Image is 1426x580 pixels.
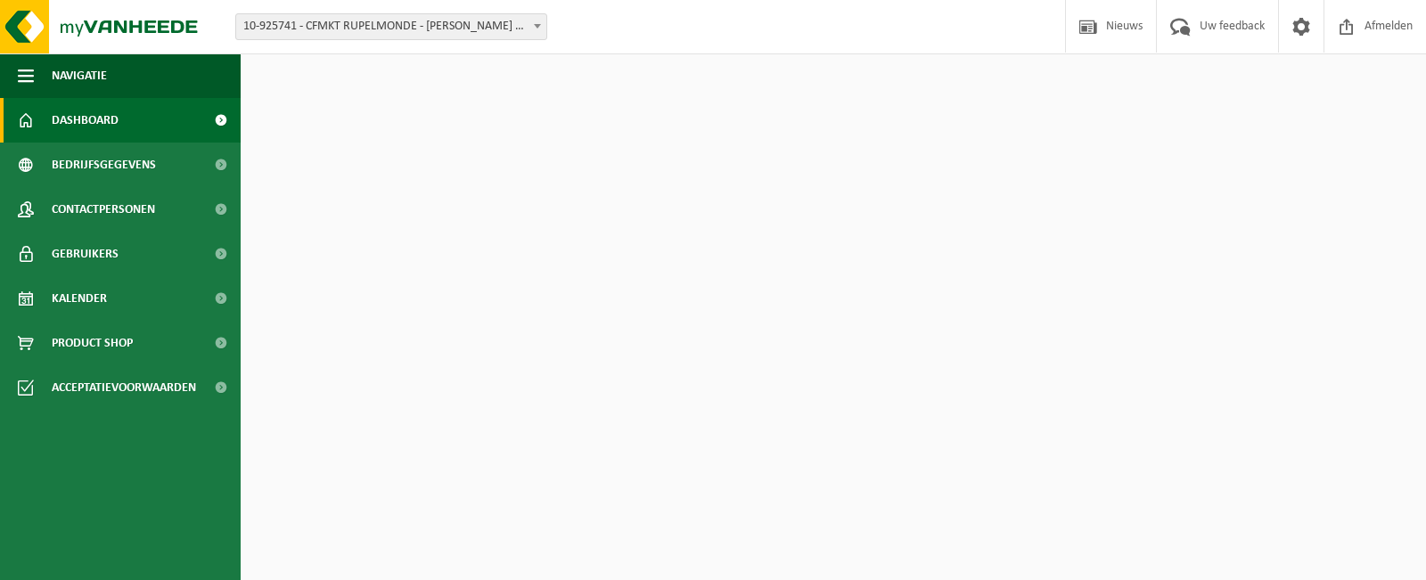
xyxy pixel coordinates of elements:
[52,276,107,321] span: Kalender
[52,365,196,410] span: Acceptatievoorwaarden
[52,187,155,232] span: Contactpersonen
[52,143,156,187] span: Bedrijfsgegevens
[235,13,547,40] span: 10-925741 - CFMKT RUPELMONDE - BASTIJNS VAN CEULEN GROEP BASTIJNS - KRUIBEKE
[52,53,107,98] span: Navigatie
[52,98,119,143] span: Dashboard
[52,232,119,276] span: Gebruikers
[236,14,546,39] span: 10-925741 - CFMKT RUPELMONDE - BASTIJNS VAN CEULEN GROEP BASTIJNS - KRUIBEKE
[52,321,133,365] span: Product Shop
